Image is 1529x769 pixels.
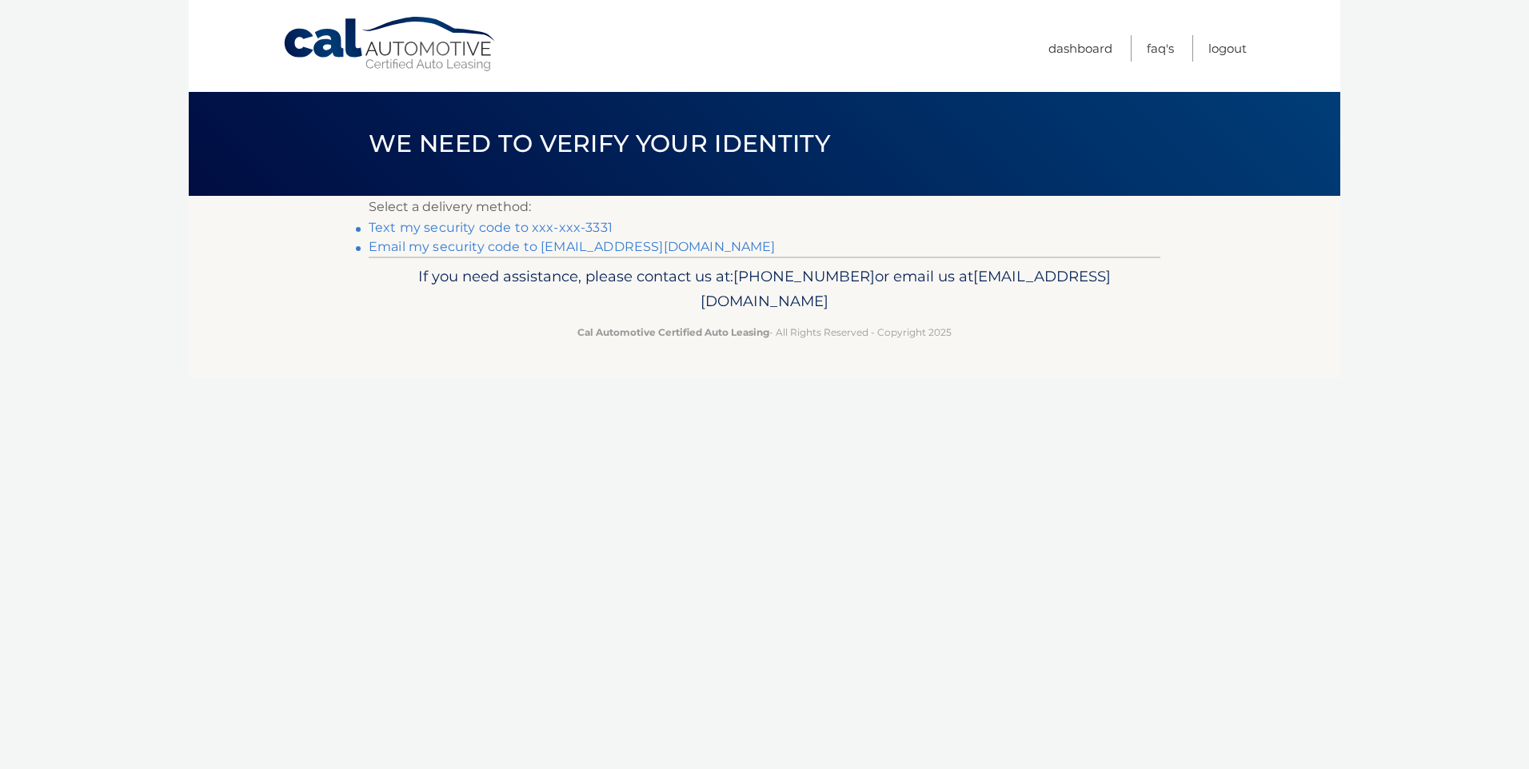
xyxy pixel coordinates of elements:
[1208,35,1247,62] a: Logout
[379,264,1150,315] p: If you need assistance, please contact us at: or email us at
[577,326,769,338] strong: Cal Automotive Certified Auto Leasing
[379,324,1150,341] p: - All Rights Reserved - Copyright 2025
[369,196,1160,218] p: Select a delivery method:
[369,220,613,235] a: Text my security code to xxx-xxx-3331
[733,267,875,285] span: [PHONE_NUMBER]
[282,16,498,73] a: Cal Automotive
[1147,35,1174,62] a: FAQ's
[369,239,776,254] a: Email my security code to [EMAIL_ADDRESS][DOMAIN_NAME]
[369,129,830,158] span: We need to verify your identity
[1048,35,1112,62] a: Dashboard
